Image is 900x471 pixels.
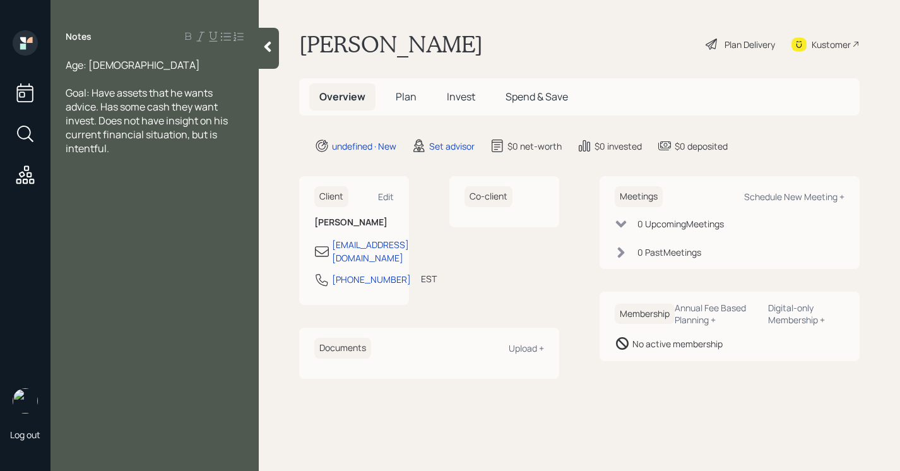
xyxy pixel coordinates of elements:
[421,272,437,285] div: EST
[744,191,844,203] div: Schedule New Meeting +
[66,58,200,72] span: Age: [DEMOGRAPHIC_DATA]
[314,338,371,359] h6: Documents
[507,140,562,153] div: $0 net-worth
[66,86,230,155] span: Goal: Have assets that he wants advice. Has some cash they want invest. Does not have insight on ...
[396,90,417,104] span: Plan
[332,140,396,153] div: undefined · New
[632,337,723,350] div: No active membership
[299,30,483,58] h1: [PERSON_NAME]
[637,217,724,230] div: 0 Upcoming Meeting s
[675,140,728,153] div: $0 deposited
[319,90,365,104] span: Overview
[10,429,40,441] div: Log out
[812,38,851,51] div: Kustomer
[725,38,775,51] div: Plan Delivery
[447,90,475,104] span: Invest
[768,302,844,326] div: Digital-only Membership +
[637,246,701,259] div: 0 Past Meeting s
[332,273,411,286] div: [PHONE_NUMBER]
[509,342,544,354] div: Upload +
[429,140,475,153] div: Set advisor
[465,186,512,207] h6: Co-client
[314,217,394,228] h6: [PERSON_NAME]
[615,304,675,325] h6: Membership
[378,191,394,203] div: Edit
[595,140,642,153] div: $0 invested
[615,186,663,207] h6: Meetings
[314,186,348,207] h6: Client
[332,238,409,265] div: [EMAIL_ADDRESS][DOMAIN_NAME]
[13,388,38,414] img: retirable_logo.png
[675,302,758,326] div: Annual Fee Based Planning +
[506,90,568,104] span: Spend & Save
[66,30,92,43] label: Notes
